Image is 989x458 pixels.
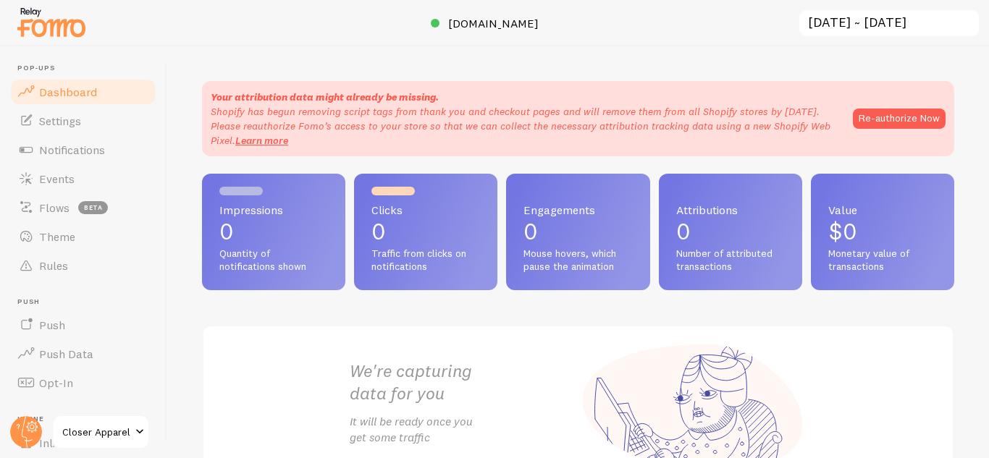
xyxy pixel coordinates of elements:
[350,413,578,446] p: It will be ready once you get some traffic
[523,204,632,216] span: Engagements
[523,247,632,273] span: Mouse hovers, which pause the animation
[853,109,946,129] button: Re-authorize Now
[39,143,105,157] span: Notifications
[9,135,158,164] a: Notifications
[9,193,158,222] a: Flows beta
[9,310,158,339] a: Push
[371,247,480,273] span: Traffic from clicks on notifications
[9,251,158,280] a: Rules
[39,229,75,244] span: Theme
[62,423,131,441] span: Closer Apparel
[676,247,785,273] span: Number of attributed transactions
[219,204,328,216] span: Impressions
[78,201,108,214] span: beta
[15,4,88,41] img: fomo-relay-logo-orange.svg
[235,134,288,147] a: Learn more
[9,106,158,135] a: Settings
[371,220,480,243] p: 0
[9,339,158,368] a: Push Data
[39,200,70,215] span: Flows
[39,376,73,390] span: Opt-In
[39,114,81,128] span: Settings
[828,217,857,245] span: $0
[219,220,328,243] p: 0
[350,360,578,404] h2: We're capturing data for you
[17,64,158,73] span: Pop-ups
[9,164,158,193] a: Events
[9,222,158,251] a: Theme
[828,204,937,216] span: Value
[17,297,158,307] span: Push
[211,104,838,148] p: Shopify has begun removing script tags from thank you and checkout pages and will remove them fro...
[523,220,632,243] p: 0
[219,247,328,273] span: Quantity of notifications shown
[676,204,785,216] span: Attributions
[52,415,150,449] a: Closer Apparel
[371,204,480,216] span: Clicks
[39,318,65,332] span: Push
[676,220,785,243] p: 0
[39,347,93,361] span: Push Data
[828,247,937,273] span: Monetary value of transactions
[39,258,68,273] span: Rules
[9,77,158,106] a: Dashboard
[39,85,97,99] span: Dashboard
[211,90,439,103] strong: Your attribution data might already be missing.
[9,368,158,397] a: Opt-In
[39,171,75,186] span: Events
